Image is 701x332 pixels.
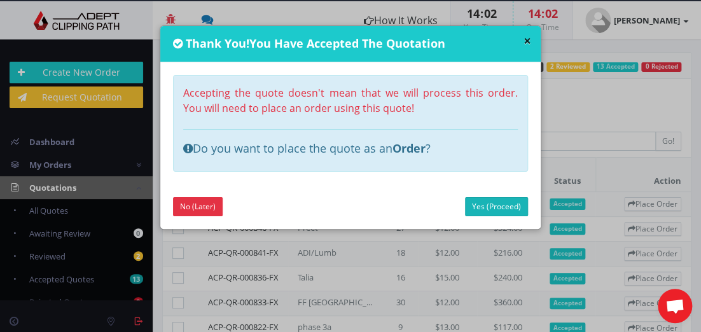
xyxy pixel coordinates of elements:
[186,36,249,51] strong: Thank You!
[183,142,518,155] h4: Do you want to place the quote as an ?
[173,36,531,52] h4: You Have Accepted The Quotation
[658,289,692,323] div: Open chat
[183,85,518,116] p: Accepting the quote doesn't mean that we will process this order. You will need to place an order...
[392,141,426,156] strong: Order
[524,34,531,48] button: ×
[173,197,223,216] button: No (Later)
[465,197,528,216] a: Yes (Proceed)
